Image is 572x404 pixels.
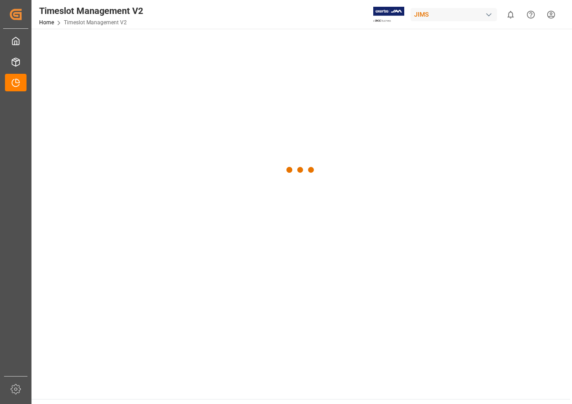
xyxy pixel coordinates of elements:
button: Help Center [521,4,541,25]
button: show 0 new notifications [500,4,521,25]
div: JIMS [411,8,497,21]
img: Exertis%20JAM%20-%20Email%20Logo.jpg_1722504956.jpg [373,7,404,22]
button: JIMS [411,6,500,23]
a: Home [39,19,54,26]
div: Timeslot Management V2 [39,4,143,18]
